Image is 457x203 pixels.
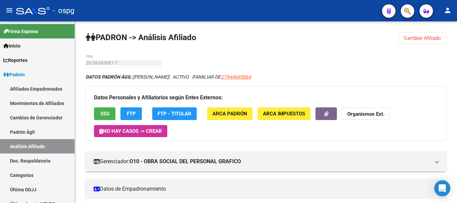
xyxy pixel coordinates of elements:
div: Open Intercom Messenger [434,180,450,196]
span: FTP [127,111,136,117]
mat-expansion-panel-header: Datos de Empadronamiento [86,179,446,199]
i: | ACTIVO | [86,74,251,80]
span: ARCA Padrón [212,111,247,117]
button: ARCA Impuestos [258,107,310,120]
span: [PERSON_NAME] [86,74,169,80]
span: 27944695864 [221,74,251,80]
span: FAMILIAR DE: [193,74,251,80]
strong: DATOS PADRÓN ÁGIL: [86,74,133,80]
span: Firma Express [3,28,38,35]
span: - ospg [53,3,74,18]
button: SSS [94,107,115,120]
span: Reportes [3,57,27,64]
mat-icon: person [444,6,452,14]
button: Cambiar Afiliado [398,32,446,44]
mat-expansion-panel-header: Gerenciador:O10 - OBRA SOCIAL DEL PERSONAL GRAFICO [86,151,446,172]
mat-panel-title: Gerenciador: [94,158,430,165]
mat-panel-title: Datos de Empadronamiento [94,185,430,193]
strong: O10 - OBRA SOCIAL DEL PERSONAL GRAFICO [129,158,241,165]
button: ARCA Padrón [207,107,253,120]
strong: PADRON -> Análisis Afiliado [86,33,196,42]
span: SSS [100,111,109,117]
h3: Datos Personales y Afiliatorios según Entes Externos: [94,93,438,102]
span: ARCA Impuestos [263,111,305,117]
span: Cambiar Afiliado [404,35,441,41]
span: FTP - Titular [158,111,191,117]
strong: Organismos Ext. [347,111,384,117]
button: No hay casos -> Crear [94,125,167,137]
span: Padrón [3,71,25,78]
button: Organismos Ext. [342,107,390,120]
span: Inicio [3,42,20,49]
span: No hay casos -> Crear [99,128,162,134]
button: FTP [120,107,142,120]
mat-icon: menu [5,6,13,14]
button: FTP - Titular [152,107,197,120]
